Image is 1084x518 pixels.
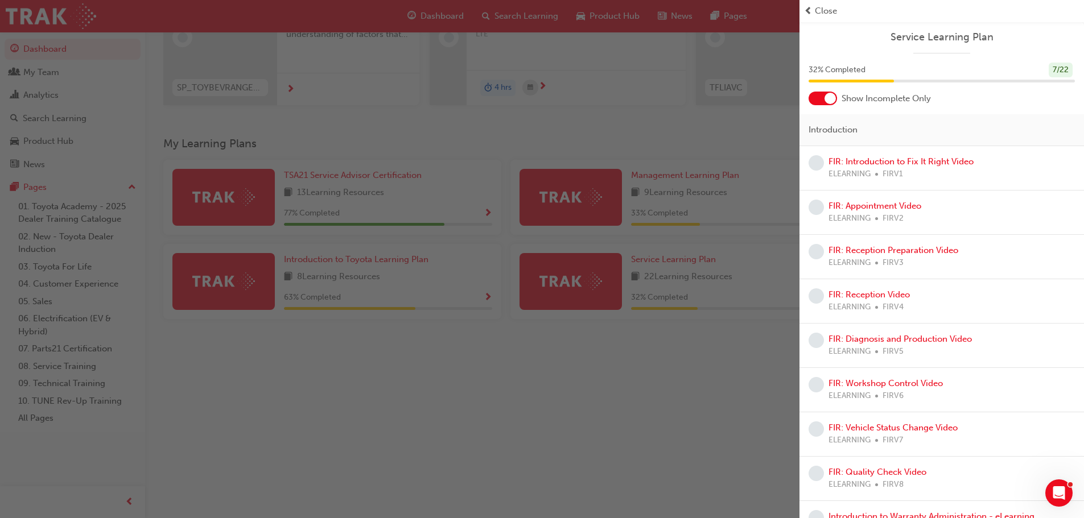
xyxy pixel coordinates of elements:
[829,201,921,211] a: FIR: Appointment Video
[809,244,824,259] span: learningRecordVerb_NONE-icon
[1045,479,1073,507] iframe: Intercom live chat
[809,421,824,437] span: learningRecordVerb_NONE-icon
[809,333,824,348] span: learningRecordVerb_NONE-icon
[842,92,931,105] span: Show Incomplete Only
[883,434,903,447] span: FIRV7
[883,389,904,403] span: FIRV6
[883,212,904,225] span: FIRV2
[829,256,871,270] span: ELEARNING
[883,168,903,181] span: FIRV1
[815,5,837,18] span: Close
[829,434,871,447] span: ELEARNING
[809,123,858,136] span: Introduction
[809,64,865,77] span: 32 % Completed
[829,478,871,491] span: ELEARNING
[804,5,1079,18] button: prev-iconClose
[829,301,871,314] span: ELEARNING
[883,301,904,314] span: FIRV4
[809,377,824,392] span: learningRecordVerb_NONE-icon
[829,345,871,358] span: ELEARNING
[809,466,824,481] span: learningRecordVerb_NONE-icon
[883,478,904,491] span: FIRV8
[829,467,926,477] a: FIR: Quality Check Video
[829,245,958,255] a: FIR: Reception Preparation Video
[809,155,824,171] span: learningRecordVerb_NONE-icon
[809,200,824,215] span: learningRecordVerb_NONE-icon
[829,378,943,388] a: FIR: Workshop Control Video
[804,5,813,18] span: prev-icon
[829,289,910,300] a: FIR: Reception Video
[829,156,974,167] a: FIR: Introduction to Fix It Right Video
[829,389,871,403] span: ELEARNING
[829,212,871,225] span: ELEARNING
[1049,63,1073,78] div: 7 / 22
[829,168,871,181] span: ELEARNING
[829,422,958,433] a: FIR: Vehicle Status Change Video
[809,31,1075,44] a: Service Learning Plan
[883,345,904,358] span: FIRV5
[883,256,904,270] span: FIRV3
[829,334,972,344] a: FIR: Diagnosis and Production Video
[809,288,824,304] span: learningRecordVerb_NONE-icon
